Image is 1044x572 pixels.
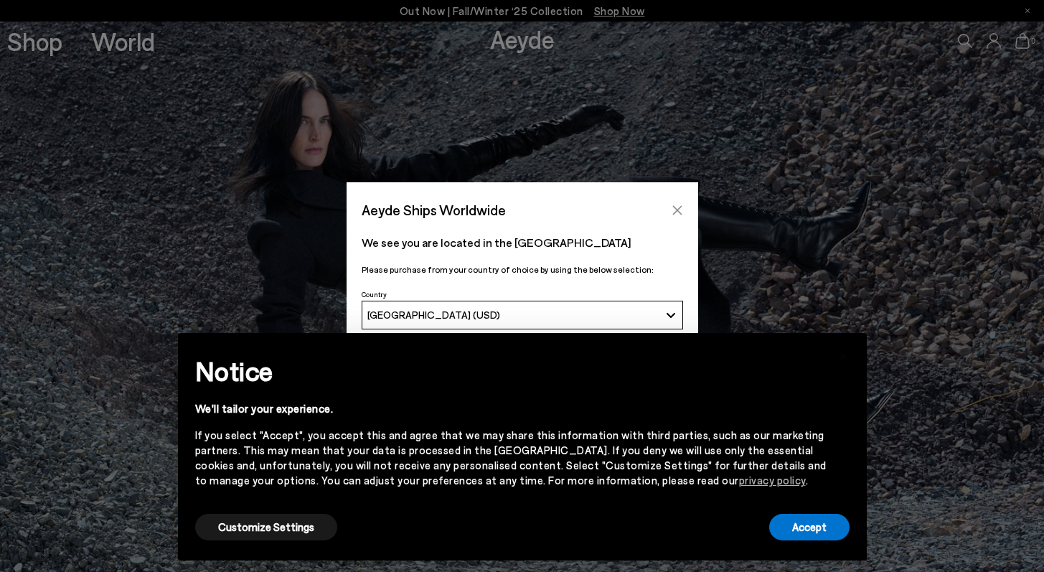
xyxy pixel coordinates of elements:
[367,309,500,321] span: [GEOGRAPHIC_DATA] (USD)
[362,263,683,276] p: Please purchase from your country of choice by using the below selection:
[195,401,827,416] div: We'll tailor your experience.
[362,197,506,222] span: Aeyde Ships Worldwide
[839,344,849,365] span: ×
[195,514,337,540] button: Customize Settings
[195,428,827,488] div: If you select "Accept", you accept this and agree that we may share this information with third p...
[362,290,387,299] span: Country
[195,352,827,390] h2: Notice
[739,474,806,487] a: privacy policy
[362,234,683,251] p: We see you are located in the [GEOGRAPHIC_DATA]
[769,514,850,540] button: Accept
[827,337,861,372] button: Close this notice
[667,200,688,221] button: Close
